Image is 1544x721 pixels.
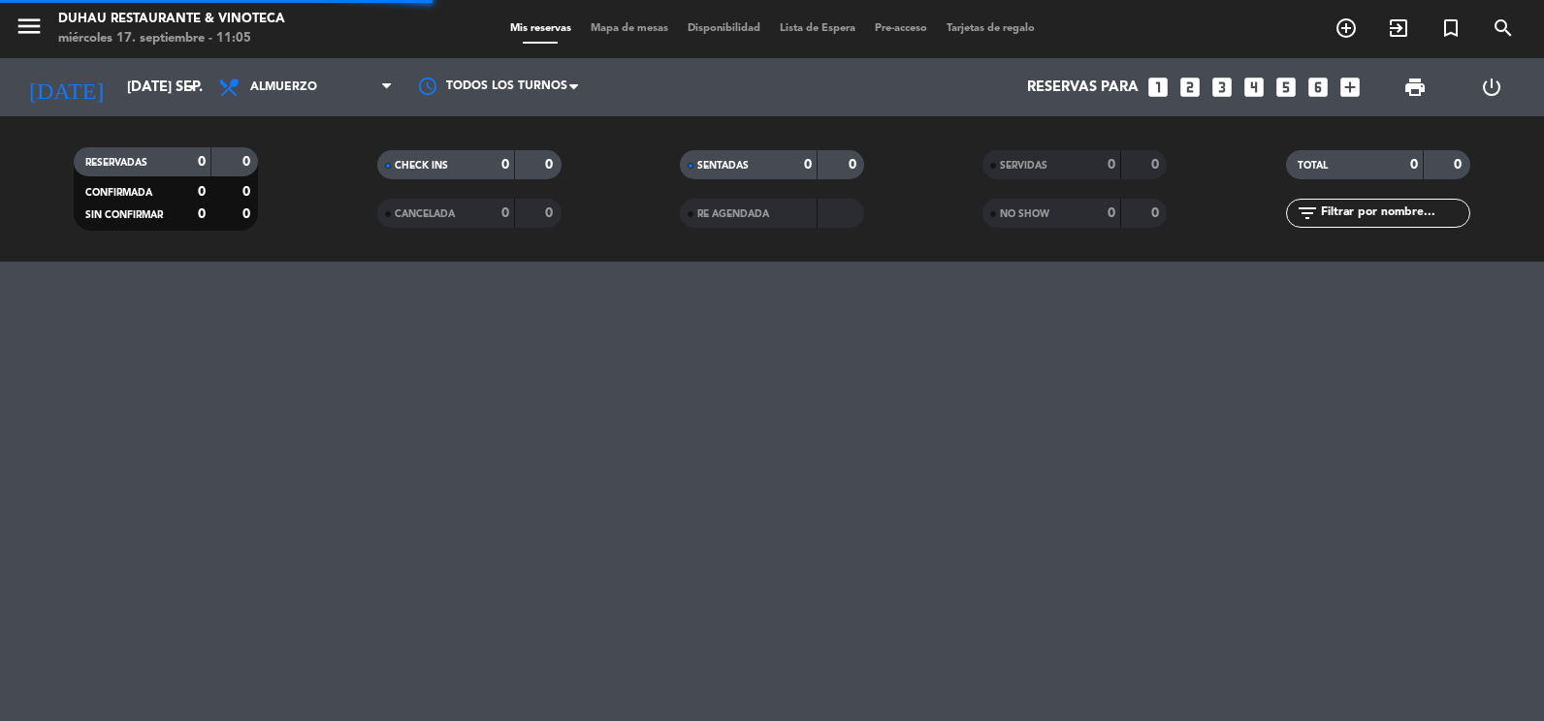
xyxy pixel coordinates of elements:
[1108,158,1115,172] strong: 0
[85,158,147,168] span: RESERVADAS
[1453,58,1529,116] div: LOG OUT
[1209,75,1235,100] i: looks_3
[865,23,937,34] span: Pre-acceso
[1108,206,1115,220] strong: 0
[1151,158,1163,172] strong: 0
[1305,75,1331,100] i: looks_6
[15,12,44,47] button: menu
[15,12,44,41] i: menu
[1439,16,1463,40] i: turned_in_not
[581,23,678,34] span: Mapa de mesas
[501,206,509,220] strong: 0
[242,207,254,221] strong: 0
[1298,161,1328,171] span: TOTAL
[1000,209,1049,219] span: NO SHOW
[1410,158,1418,172] strong: 0
[198,185,206,199] strong: 0
[501,158,509,172] strong: 0
[198,155,206,169] strong: 0
[180,76,204,99] i: arrow_drop_down
[937,23,1045,34] span: Tarjetas de regalo
[770,23,865,34] span: Lista de Espera
[242,185,254,199] strong: 0
[250,80,317,94] span: Almuerzo
[198,207,206,221] strong: 0
[1177,75,1203,100] i: looks_two
[849,158,860,172] strong: 0
[1151,206,1163,220] strong: 0
[1387,16,1410,40] i: exit_to_app
[1027,79,1139,96] span: Reservas para
[804,158,812,172] strong: 0
[395,209,455,219] span: CANCELADA
[1337,75,1363,100] i: add_box
[1273,75,1299,100] i: looks_5
[1241,75,1267,100] i: looks_4
[85,188,152,198] span: CONFIRMADA
[1335,16,1358,40] i: add_circle_outline
[545,158,557,172] strong: 0
[697,209,769,219] span: RE AGENDADA
[85,210,163,220] span: SIN CONFIRMAR
[697,161,749,171] span: SENTADAS
[1480,76,1503,99] i: power_settings_new
[1492,16,1515,40] i: search
[545,206,557,220] strong: 0
[1454,158,1465,172] strong: 0
[242,155,254,169] strong: 0
[395,161,448,171] span: CHECK INS
[678,23,770,34] span: Disponibilidad
[58,10,285,29] div: Duhau Restaurante & Vinoteca
[15,66,117,109] i: [DATE]
[1296,202,1319,225] i: filter_list
[58,29,285,48] div: miércoles 17. septiembre - 11:05
[1145,75,1171,100] i: looks_one
[1403,76,1427,99] span: print
[1000,161,1047,171] span: SERVIDAS
[500,23,581,34] span: Mis reservas
[1319,203,1469,224] input: Filtrar por nombre...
